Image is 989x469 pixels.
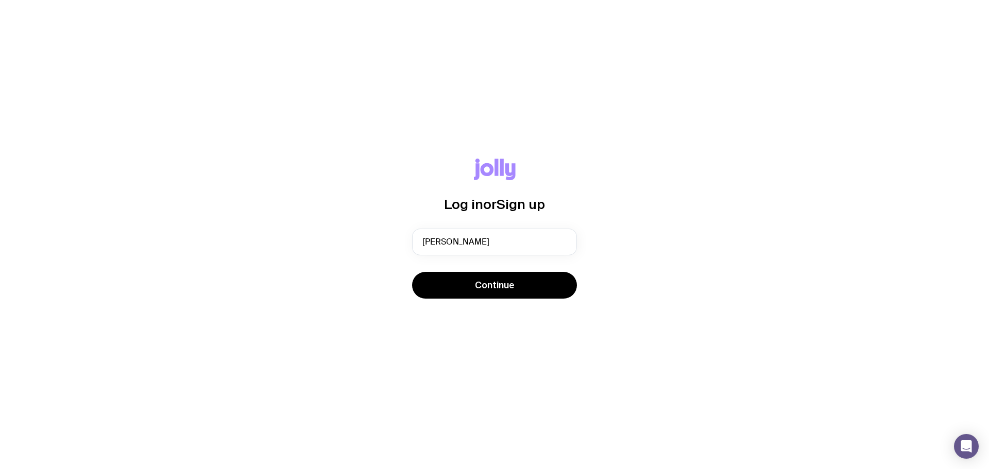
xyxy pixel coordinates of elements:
span: Log in [444,197,483,212]
span: Sign up [497,197,545,212]
input: you@email.com [412,229,577,255]
span: or [483,197,497,212]
button: Continue [412,272,577,299]
span: Continue [475,279,515,291]
div: Open Intercom Messenger [954,434,979,459]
